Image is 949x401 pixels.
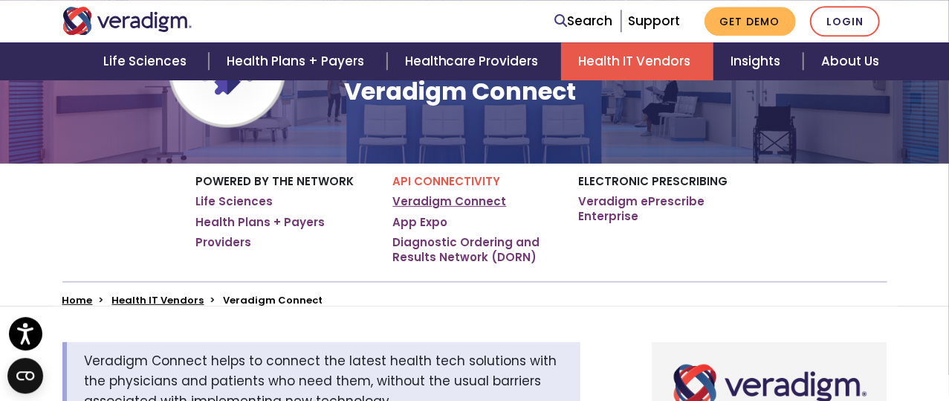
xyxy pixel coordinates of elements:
img: Veradigm logo [62,7,192,35]
a: Support [629,12,681,30]
a: Health IT Vendors [112,293,204,307]
a: Life Sciences [85,42,209,80]
a: Life Sciences [196,194,273,209]
a: Diagnostic Ordering and Results Network (DORN) [393,235,557,264]
a: Health IT Vendors [561,42,713,80]
a: Home [62,293,93,307]
a: Insights [713,42,803,80]
a: Veradigm Connect [393,194,507,209]
a: Health Plans + Payers [196,215,325,230]
a: Login [810,6,880,36]
iframe: Drift Chat Widget [664,294,931,383]
a: Providers [196,235,252,250]
a: App Expo [393,215,448,230]
a: Search [555,11,613,31]
a: Healthcare Providers [387,42,561,80]
a: Get Demo [705,7,796,36]
h1: Veradigm Connect [344,77,576,106]
button: Open CMP widget [7,358,43,394]
a: About Us [803,42,897,80]
a: Health Plans + Payers [209,42,386,80]
a: Veradigm ePrescribe Enterprise [579,194,754,223]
